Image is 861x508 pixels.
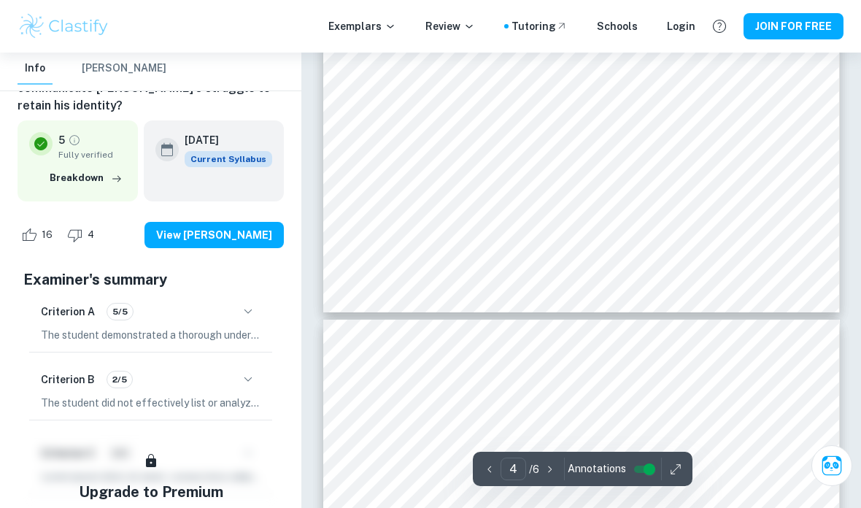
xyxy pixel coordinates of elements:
[63,223,102,247] div: Dislike
[185,151,272,167] span: Current Syllabus
[707,14,732,39] button: Help and Feedback
[58,148,126,161] span: Fully verified
[41,327,260,343] p: The student demonstrated a thorough understanding of the literal meaning of the text, effectively...
[18,223,61,247] div: Like
[667,18,695,34] a: Login
[185,132,260,148] h6: [DATE]
[80,228,102,242] span: 4
[529,461,539,477] p: / 6
[68,134,81,147] a: Grade fully verified
[144,222,284,248] button: View [PERSON_NAME]
[79,481,223,503] h5: Upgrade to Premium
[511,18,568,34] a: Tutoring
[328,18,396,34] p: Exemplars
[597,18,638,34] a: Schools
[41,372,95,388] h6: Criterion B
[811,445,852,486] button: Ask Clai
[18,12,110,41] img: Clastify logo
[185,151,272,167] div: This exemplar is based on the current syllabus. Feel free to refer to it for inspiration/ideas wh...
[58,132,65,148] p: 5
[107,373,132,386] span: 2/5
[425,18,475,34] p: Review
[41,395,260,411] p: The student did not effectively list or analyze several textual features or authorial choices fro...
[18,53,53,85] button: Info
[34,228,61,242] span: 16
[107,305,133,318] span: 5/5
[41,304,95,320] h6: Criterion A
[568,461,626,477] span: Annotations
[744,13,843,39] button: JOIN FOR FREE
[82,53,166,85] button: [PERSON_NAME]
[23,269,278,290] h5: Examiner's summary
[46,167,126,189] button: Breakdown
